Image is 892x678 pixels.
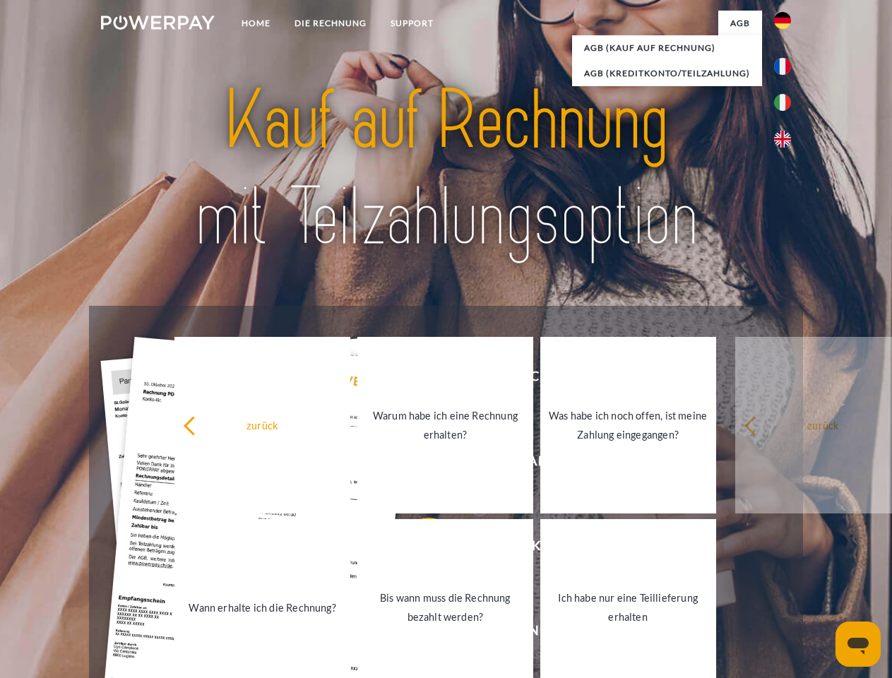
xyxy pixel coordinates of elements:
[183,415,342,434] div: zurück
[774,94,791,111] img: it
[572,61,762,86] a: AGB (Kreditkonto/Teilzahlung)
[230,11,283,36] a: Home
[379,11,446,36] a: SUPPORT
[835,621,881,667] iframe: Schaltfläche zum Öffnen des Messaging-Fensters
[549,406,708,444] div: Was habe ich noch offen, ist meine Zahlung eingegangen?
[774,12,791,29] img: de
[540,337,716,513] a: Was habe ich noch offen, ist meine Zahlung eingegangen?
[183,597,342,617] div: Wann erhalte ich die Rechnung?
[366,588,525,626] div: Bis wann muss die Rechnung bezahlt werden?
[718,11,762,36] a: agb
[135,68,757,270] img: title-powerpay_de.svg
[572,35,762,61] a: AGB (Kauf auf Rechnung)
[774,58,791,75] img: fr
[283,11,379,36] a: DIE RECHNUNG
[549,588,708,626] div: Ich habe nur eine Teillieferung erhalten
[366,406,525,444] div: Warum habe ich eine Rechnung erhalten?
[774,131,791,148] img: en
[101,16,215,30] img: logo-powerpay-white.svg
